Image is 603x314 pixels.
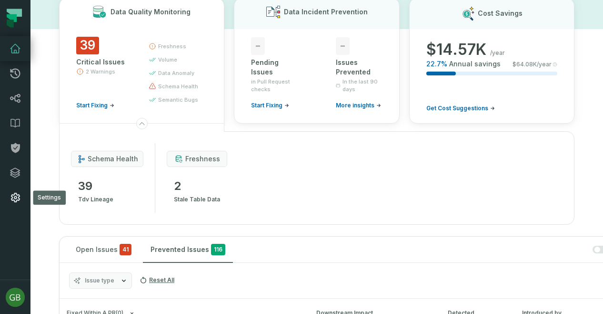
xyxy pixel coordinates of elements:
span: 39 [78,178,113,194]
span: 116 [211,244,225,255]
button: Issue type [69,272,132,289]
span: 2 Warnings [86,68,115,75]
span: freshness [185,154,220,164]
span: 39 [76,37,99,54]
img: avatar of Geetha Bijjam [6,288,25,307]
a: Start Fixing [251,102,289,109]
span: - [336,37,350,55]
h3: Cost Savings [478,9,523,18]
span: 2 [174,178,220,194]
span: - [251,37,265,55]
h3: Data Quality Monitoring [111,7,191,17]
span: 22.7 % [426,59,447,69]
span: Start Fixing [251,102,282,109]
span: Start Fixing [76,102,108,109]
div: Settings [33,190,66,205]
span: tdv lineage [78,194,113,205]
span: Issue type [85,277,114,284]
span: critical issues and errors combined [120,244,131,255]
span: Annual savings [449,59,501,69]
span: More insights [336,102,374,109]
span: volume [158,56,177,63]
span: In the last 90 days [342,78,382,93]
span: freshness [158,42,186,50]
span: semantic bugs [158,96,198,104]
span: in Pull Request checks [251,78,298,93]
span: schema health [158,83,198,90]
a: Start Fixing [76,102,114,109]
div: Pending Issues [251,58,298,77]
button: Open Issues [68,237,139,262]
span: $ 64.08K /year [513,61,552,68]
a: Get Cost Suggestions [426,105,495,112]
span: /year [490,49,505,57]
div: Critical Issues [76,57,131,67]
button: Reset All [136,272,178,288]
span: $ 14.57K [426,40,486,59]
span: schema health [88,154,138,164]
span: data anomaly [158,69,194,77]
a: More insights [336,102,381,109]
h3: Data Incident Prevention [284,7,368,17]
span: stale table data [174,194,220,205]
button: Prevented Issues [143,237,233,262]
div: Issues Prevented [336,58,382,77]
span: Get Cost Suggestions [426,105,488,112]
